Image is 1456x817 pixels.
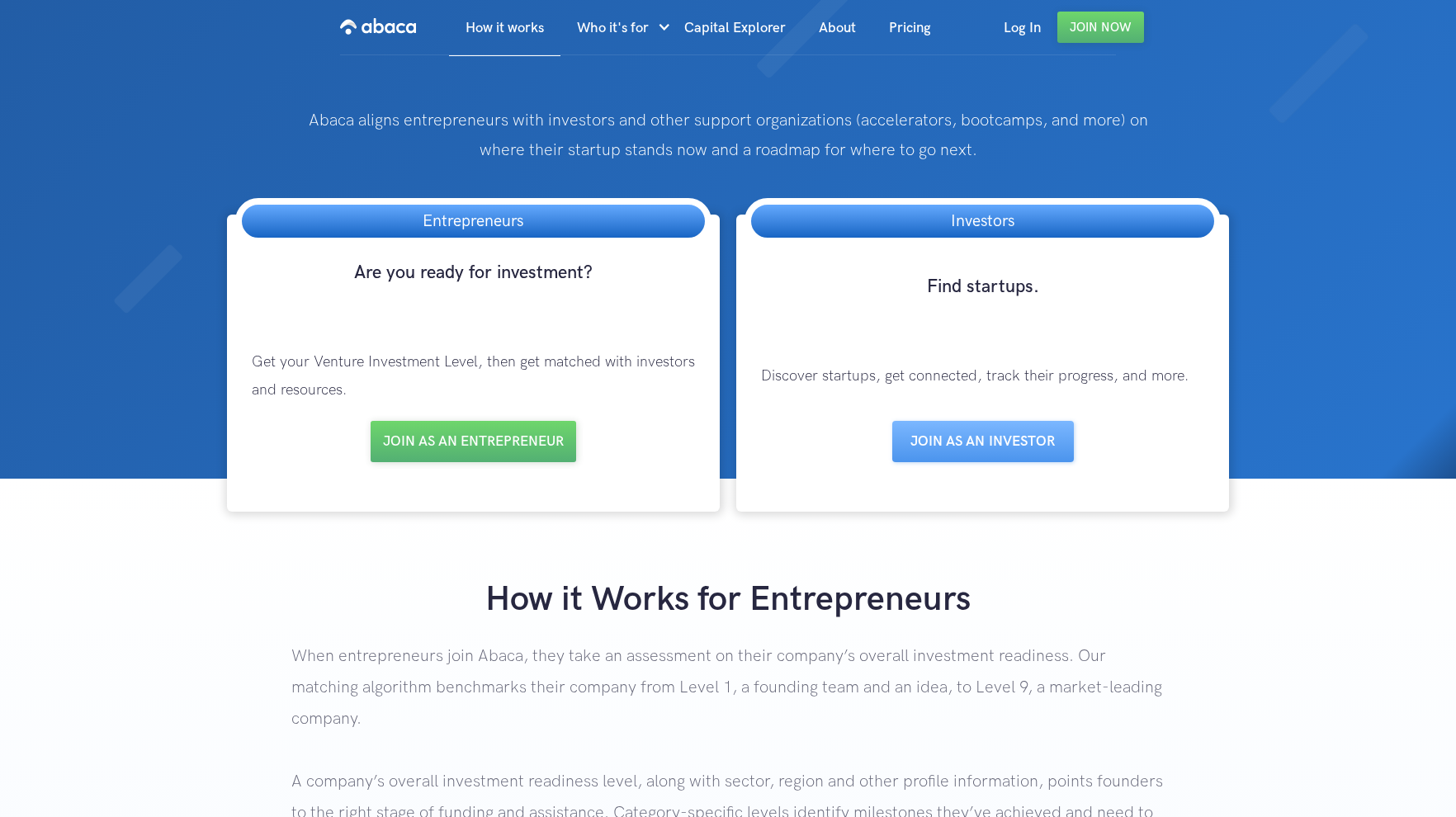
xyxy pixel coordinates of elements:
[485,579,971,621] strong: How it Works for Entrepreneurs
[745,275,1221,329] h3: Find startups.
[406,205,540,238] h3: Entrepreneurs
[371,421,576,462] a: Join as an entrepreneur
[934,205,1031,238] h3: Investors
[291,106,1165,165] p: Abaca aligns entrepreneurs with investors and other support organizations (accelerators, bootcamp...
[892,421,1074,462] a: Join as aN INVESTOR
[340,13,416,40] img: Abaca logo
[745,346,1221,407] p: Discover startups, get connected, track their progress, and more.
[235,261,711,315] h3: Are you ready for investment?
[1057,12,1144,43] a: Join Now
[235,332,711,421] p: Get your Venture Investment Level, then get matched with investors and resources.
